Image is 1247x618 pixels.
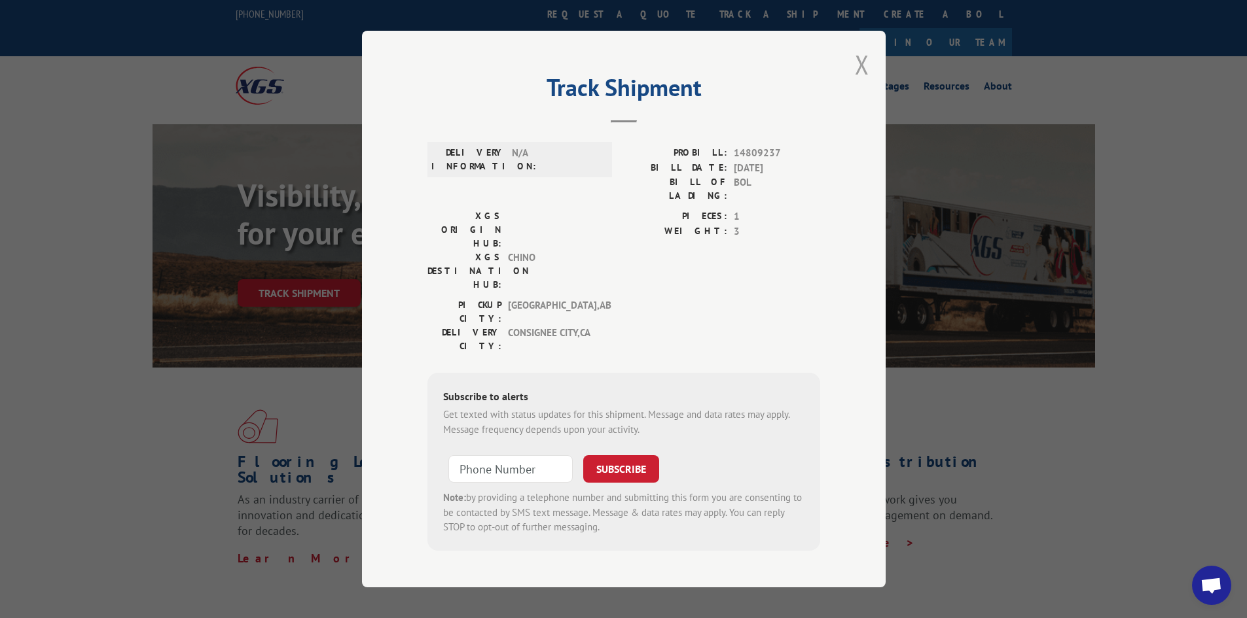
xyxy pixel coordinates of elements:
[624,209,727,224] label: PIECES:
[427,209,501,250] label: XGS ORIGIN HUB:
[427,78,820,103] h2: Track Shipment
[624,146,727,161] label: PROBILL:
[431,146,505,173] label: DELIVERY INFORMATION:
[734,146,820,161] span: 14809237
[512,146,600,173] span: N/A
[443,388,804,407] div: Subscribe to alerts
[734,224,820,239] span: 3
[855,47,869,82] button: Close modal
[427,326,501,353] label: DELIVERY CITY:
[427,298,501,326] label: PICKUP CITY:
[583,455,659,483] button: SUBSCRIBE
[624,224,727,239] label: WEIGHT:
[443,407,804,437] div: Get texted with status updates for this shipment. Message and data rates may apply. Message frequ...
[624,175,727,203] label: BILL OF LADING:
[734,175,820,203] span: BOL
[624,161,727,176] label: BILL DATE:
[1192,566,1231,605] div: Open chat
[508,250,596,292] span: CHINO
[443,491,466,504] strong: Note:
[734,209,820,224] span: 1
[443,490,804,535] div: by providing a telephone number and submitting this form you are consenting to be contacted by SM...
[508,298,596,326] span: [GEOGRAPHIC_DATA] , AB
[734,161,820,176] span: [DATE]
[427,250,501,292] label: XGS DESTINATION HUB:
[508,326,596,353] span: CONSIGNEE CITY , CA
[448,455,573,483] input: Phone Number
